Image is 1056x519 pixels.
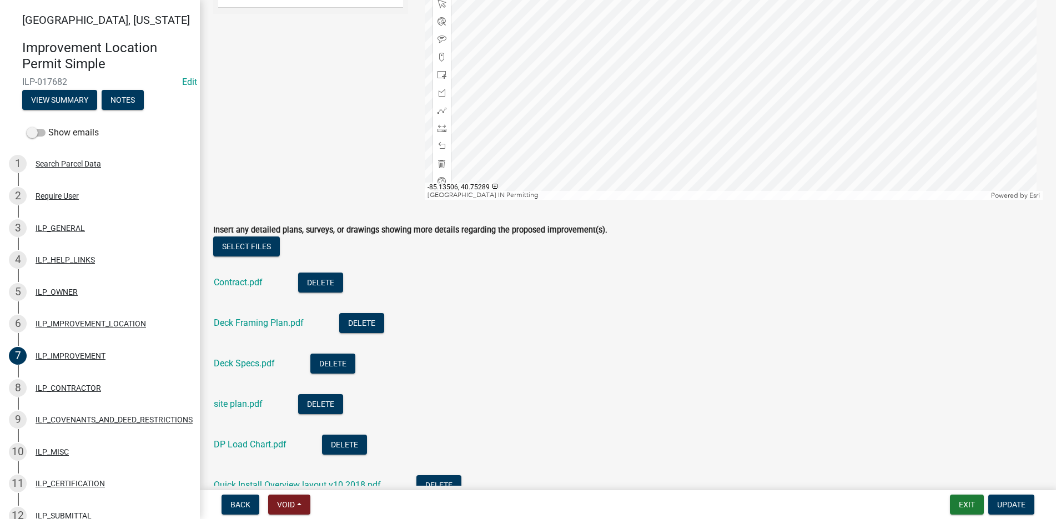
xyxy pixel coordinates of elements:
div: ILP_HELP_LINKS [36,256,95,264]
div: 9 [9,411,27,429]
wm-modal-confirm: Delete Document [322,440,367,451]
div: ILP_MISC [36,448,69,456]
button: Delete [310,354,355,374]
wm-modal-confirm: Delete Document [310,359,355,370]
div: ILP_CONTRACTOR [36,384,101,392]
div: 6 [9,315,27,332]
span: Update [997,500,1025,509]
wm-modal-confirm: Delete Document [298,400,343,410]
button: Delete [298,273,343,293]
a: Esri [1029,192,1040,199]
div: 1 [9,155,27,173]
div: 2 [9,187,27,205]
span: Back [230,500,250,509]
span: ILP-017682 [22,77,178,87]
button: Update [988,495,1034,515]
wm-modal-confirm: Delete Document [339,319,384,329]
div: ILP_COVENANTS_AND_DEED_RESTRICTIONS [36,416,193,424]
div: Search Parcel Data [36,160,101,168]
a: Contract.pdf [214,277,263,288]
a: site plan.pdf [214,399,263,409]
div: 8 [9,379,27,397]
button: Void [268,495,310,515]
button: Select files [213,236,280,256]
div: 10 [9,443,27,461]
a: Edit [182,77,197,87]
div: Powered by [988,191,1043,200]
div: 4 [9,251,27,269]
div: 11 [9,475,27,492]
button: View Summary [22,90,97,110]
div: 7 [9,347,27,365]
div: 5 [9,283,27,301]
a: Deck Framing Plan.pdf [214,318,304,328]
wm-modal-confirm: Edit Application Number [182,77,197,87]
a: Quick Install Overview layout v10 2018.pdf [214,480,381,490]
div: 3 [9,219,27,237]
span: Void [277,500,295,509]
a: DP Load Chart.pdf [214,439,286,450]
div: [GEOGRAPHIC_DATA] IN Permitting [425,191,988,200]
div: ILP_IMPROVEMENT_LOCATION [36,320,146,327]
button: Delete [322,435,367,455]
wm-modal-confirm: Delete Document [416,481,461,491]
h4: Improvement Location Permit Simple [22,40,191,72]
label: Show emails [27,126,99,139]
div: Require User [36,192,79,200]
div: ILP_IMPROVEMENT [36,352,105,360]
button: Delete [339,313,384,333]
div: ILP_CERTIFICATION [36,480,105,487]
label: Insert any detailed plans, surveys, or drawings showing more details regarding the proposed impro... [213,226,607,234]
button: Delete [416,475,461,495]
button: Back [222,495,259,515]
span: [GEOGRAPHIC_DATA], [US_STATE] [22,13,190,27]
button: Exit [950,495,984,515]
div: ILP_GENERAL [36,224,85,232]
wm-modal-confirm: Notes [102,96,144,105]
wm-modal-confirm: Summary [22,96,97,105]
button: Delete [298,394,343,414]
button: Notes [102,90,144,110]
wm-modal-confirm: Delete Document [298,278,343,289]
div: ILP_OWNER [36,288,78,296]
a: Deck Specs.pdf [214,358,275,369]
